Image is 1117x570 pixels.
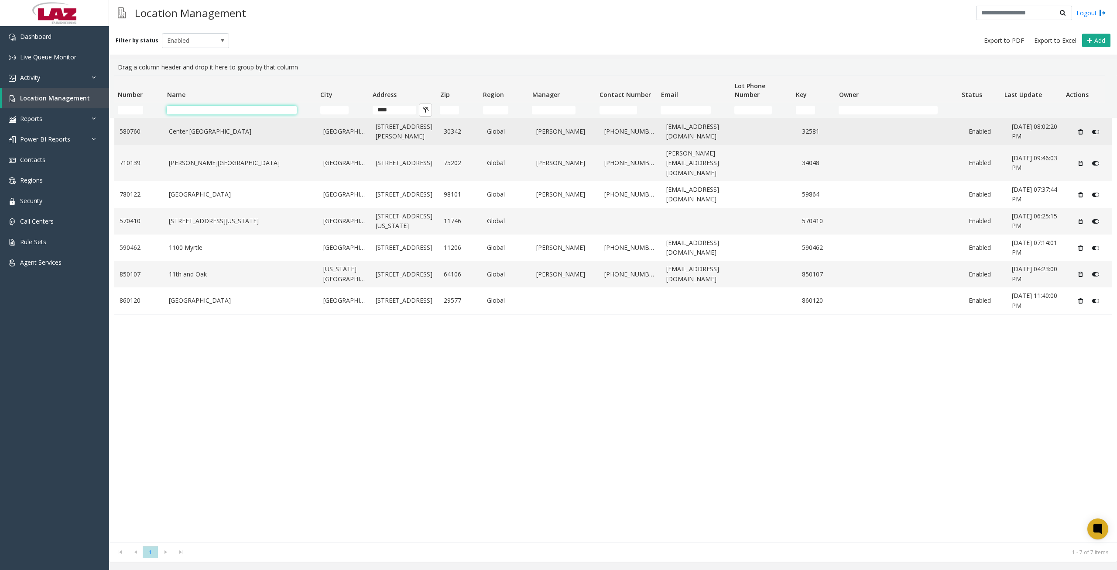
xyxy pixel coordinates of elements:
[20,94,90,102] span: Location Management
[1088,156,1104,170] button: Disable
[600,90,651,99] span: Contact Number
[376,243,433,252] a: [STREET_ADDRESS]
[604,158,656,168] a: [PHONE_NUMBER]
[1062,102,1105,118] td: Actions Filter
[969,269,1001,279] a: Enabled
[120,216,158,226] a: 570410
[487,127,526,136] a: Global
[1012,238,1057,256] span: [DATE] 07:14:01 PM
[1012,238,1063,258] a: [DATE] 07:14:01 PM
[436,102,479,118] td: Zip Filter
[1088,267,1104,281] button: Disable
[487,158,526,168] a: Global
[958,102,1001,118] td: Status Filter
[487,269,526,279] a: Global
[802,127,835,136] a: 32581
[9,116,16,123] img: 'icon'
[802,216,835,226] a: 570410
[1012,265,1057,283] span: [DATE] 04:23:00 PM
[1012,154,1057,172] span: [DATE] 09:46:03 PM
[116,37,158,45] label: Filter by status
[657,102,731,118] td: Email Filter
[9,75,16,82] img: 'icon'
[376,190,433,199] a: [STREET_ADDRESS]
[666,185,730,204] a: [EMAIL_ADDRESS][DOMAIN_NAME]
[9,34,16,41] img: 'icon'
[969,158,1001,168] a: Enabled
[835,102,958,118] td: Owner Filter
[802,243,835,252] a: 590462
[1012,264,1063,284] a: [DATE] 04:23:00 PM
[802,190,835,199] a: 59864
[604,190,656,199] a: [PHONE_NUMBER]
[169,269,313,279] a: 11th and Oak
[376,269,433,279] a: [STREET_ADDRESS]
[734,106,772,114] input: Lot Phone Number Filter
[169,190,313,199] a: [GEOGRAPHIC_DATA]
[9,239,16,246] img: 'icon'
[20,238,46,246] span: Rule Sets
[114,102,163,118] td: Number Filter
[1082,34,1110,48] button: Add
[528,102,596,118] td: Manager Filter
[440,106,459,114] input: Zip Filter
[1076,8,1106,17] a: Logout
[169,158,313,168] a: [PERSON_NAME][GEOGRAPHIC_DATA]
[109,76,1117,542] div: Data table
[444,216,476,226] a: 11746
[1074,188,1088,202] button: Delete
[169,127,313,136] a: Center [GEOGRAPHIC_DATA]
[2,88,109,108] a: Location Management
[666,122,730,142] a: [EMAIL_ADDRESS][DOMAIN_NAME]
[169,296,313,305] a: [GEOGRAPHIC_DATA]
[802,158,835,168] a: 34048
[1088,125,1104,139] button: Disable
[1012,122,1057,140] span: [DATE] 08:02:20 PM
[1074,156,1088,170] button: Delete
[969,190,1001,199] a: Enabled
[969,243,1001,252] a: Enabled
[9,95,16,102] img: 'icon'
[20,73,40,82] span: Activity
[194,549,1108,556] kendo-pager-info: 1 - 7 of 7 items
[20,114,42,123] span: Reports
[323,243,365,252] a: [GEOGRAPHIC_DATA]
[118,106,143,114] input: Number Filter
[323,216,365,226] a: [GEOGRAPHIC_DATA]
[796,90,807,99] span: Key
[20,217,54,225] span: Call Centers
[483,90,504,99] span: Region
[440,90,450,99] span: Zip
[792,102,835,118] td: Key Filter
[20,32,51,41] span: Dashboard
[731,102,792,118] td: Lot Phone Number Filter
[9,198,16,205] img: 'icon'
[735,82,765,99] span: Lot Phone Number
[661,106,710,114] input: Email Filter
[114,59,1112,76] div: Drag a column header and drop it here to group by that column
[666,238,730,258] a: [EMAIL_ADDRESS][DOMAIN_NAME]
[1099,8,1106,17] img: logout
[9,177,16,184] img: 'icon'
[969,127,1001,136] a: Enabled
[802,269,835,279] a: 850107
[536,269,594,279] a: [PERSON_NAME]
[169,216,313,226] a: [STREET_ADDRESS][US_STATE]
[323,264,365,284] a: [US_STATE][GEOGRAPHIC_DATA]
[1074,241,1088,255] button: Delete
[373,90,397,99] span: Address
[323,127,365,136] a: [GEOGRAPHIC_DATA]
[9,259,16,266] img: 'icon'
[984,36,1024,45] span: Export to PDF
[369,102,437,118] td: Address Filter
[483,106,508,114] input: Region Filter
[9,157,16,164] img: 'icon'
[604,269,656,279] a: [PHONE_NUMBER]
[373,106,416,114] input: Address Filter
[1012,291,1057,309] span: [DATE] 11:40:00 PM
[666,264,730,284] a: [EMAIL_ADDRESS][DOMAIN_NAME]
[839,106,938,114] input: Owner Filter
[162,34,216,48] span: Enabled
[444,269,476,279] a: 64106
[1012,291,1063,311] a: [DATE] 11:40:00 PM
